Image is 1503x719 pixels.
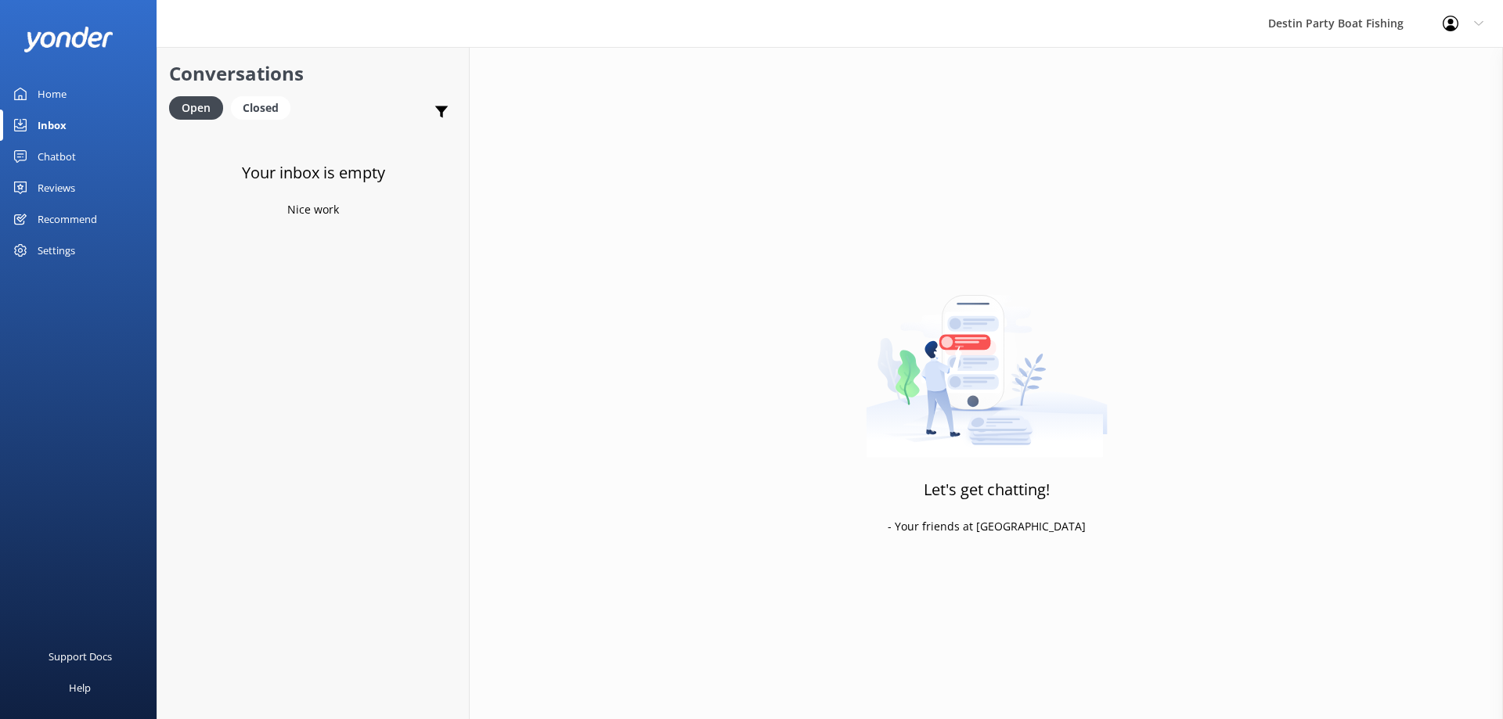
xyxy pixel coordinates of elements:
[242,160,385,185] h3: Your inbox is empty
[169,96,223,120] div: Open
[69,672,91,703] div: Help
[169,99,231,116] a: Open
[38,203,97,235] div: Recommend
[924,477,1050,502] h3: Let's get chatting!
[38,78,67,110] div: Home
[38,110,67,141] div: Inbox
[38,172,75,203] div: Reviews
[38,141,76,172] div: Chatbot
[866,262,1108,458] img: artwork of a man stealing a conversation from at giant smartphone
[231,96,290,120] div: Closed
[23,27,114,52] img: yonder-white-logo.png
[38,235,75,266] div: Settings
[287,201,339,218] p: Nice work
[888,518,1086,535] p: - Your friends at [GEOGRAPHIC_DATA]
[231,99,298,116] a: Closed
[169,59,457,88] h2: Conversations
[49,641,112,672] div: Support Docs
